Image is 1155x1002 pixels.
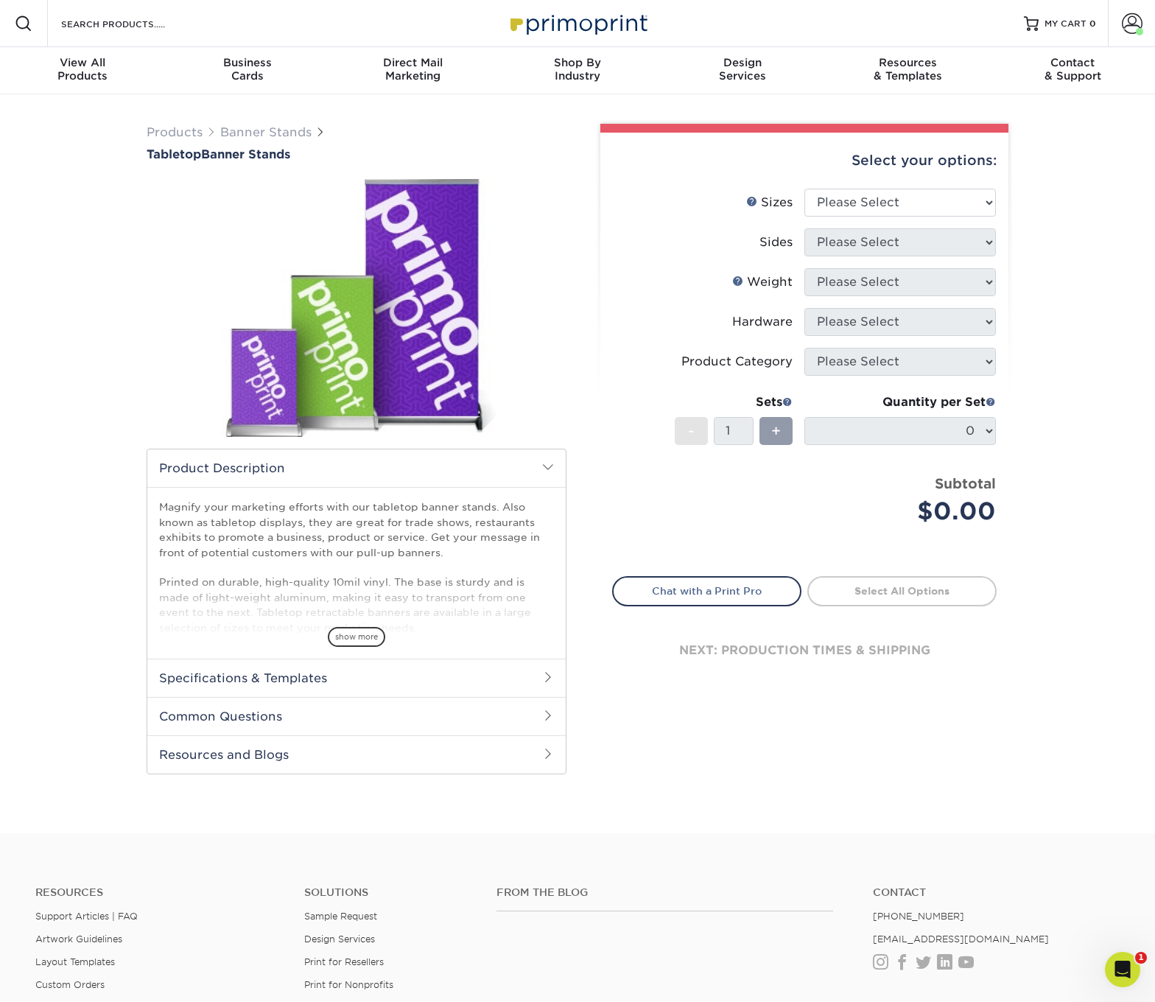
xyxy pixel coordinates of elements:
span: Design [660,56,825,69]
span: Direct Mail [330,56,495,69]
div: Industry [495,56,660,83]
span: MY CART [1045,18,1086,30]
div: Sets [675,393,793,411]
a: Direct MailMarketing [330,47,495,94]
div: Cards [165,56,330,83]
div: next: production times & shipping [612,606,997,695]
div: Select your options: [612,133,997,189]
span: Shop By [495,56,660,69]
a: Layout Templates [35,956,115,967]
a: Banner Stands [220,125,312,139]
h2: Common Questions [147,697,566,735]
a: Resources& Templates [825,47,990,94]
a: [PHONE_NUMBER] [873,911,964,922]
input: SEARCH PRODUCTS..... [60,15,203,32]
a: TabletopBanner Stands [147,147,566,161]
div: Sides [759,234,793,251]
span: show more [328,627,385,647]
span: 0 [1089,18,1096,29]
span: Resources [825,56,990,69]
span: - [688,420,695,442]
a: Print for Resellers [304,956,384,967]
h2: Product Description [147,449,566,487]
strong: Subtotal [935,475,996,491]
div: Quantity per Set [804,393,996,411]
div: Marketing [330,56,495,83]
a: Chat with a Print Pro [612,576,801,606]
h4: Solutions [304,886,474,899]
span: Business [165,56,330,69]
a: BusinessCards [165,47,330,94]
div: & Templates [825,56,990,83]
div: Hardware [732,313,793,331]
span: Contact [990,56,1155,69]
img: Primoprint [504,7,651,39]
a: Support Articles | FAQ [35,911,138,922]
div: Weight [732,273,793,291]
h2: Specifications & Templates [147,659,566,697]
a: Design Services [304,933,375,945]
a: Artwork Guidelines [35,933,122,945]
span: + [771,420,781,442]
div: & Support [990,56,1155,83]
a: DesignServices [660,47,825,94]
span: 1 [1135,952,1147,964]
div: Sizes [746,194,793,211]
a: Contact [873,886,1120,899]
a: Select All Options [807,576,997,606]
h1: Banner Stands [147,147,566,161]
p: Magnify your marketing efforts with our tabletop banner stands. Also known as tabletop displays, ... [159,500,554,635]
h4: From the Blog [496,886,833,899]
div: $0.00 [815,494,996,529]
iframe: Intercom live chat [1105,952,1140,987]
a: Sample Request [304,911,377,922]
h2: Resources and Blogs [147,735,566,774]
div: Services [660,56,825,83]
a: Custom Orders [35,979,105,990]
a: [EMAIL_ADDRESS][DOMAIN_NAME] [873,933,1049,945]
a: Shop ByIndustry [495,47,660,94]
a: Print for Nonprofits [304,979,393,990]
h4: Resources [35,886,282,899]
img: Tabletop 01 [147,163,566,453]
a: Contact& Support [990,47,1155,94]
a: Products [147,125,203,139]
div: Product Category [681,353,793,371]
span: Tabletop [147,147,201,161]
